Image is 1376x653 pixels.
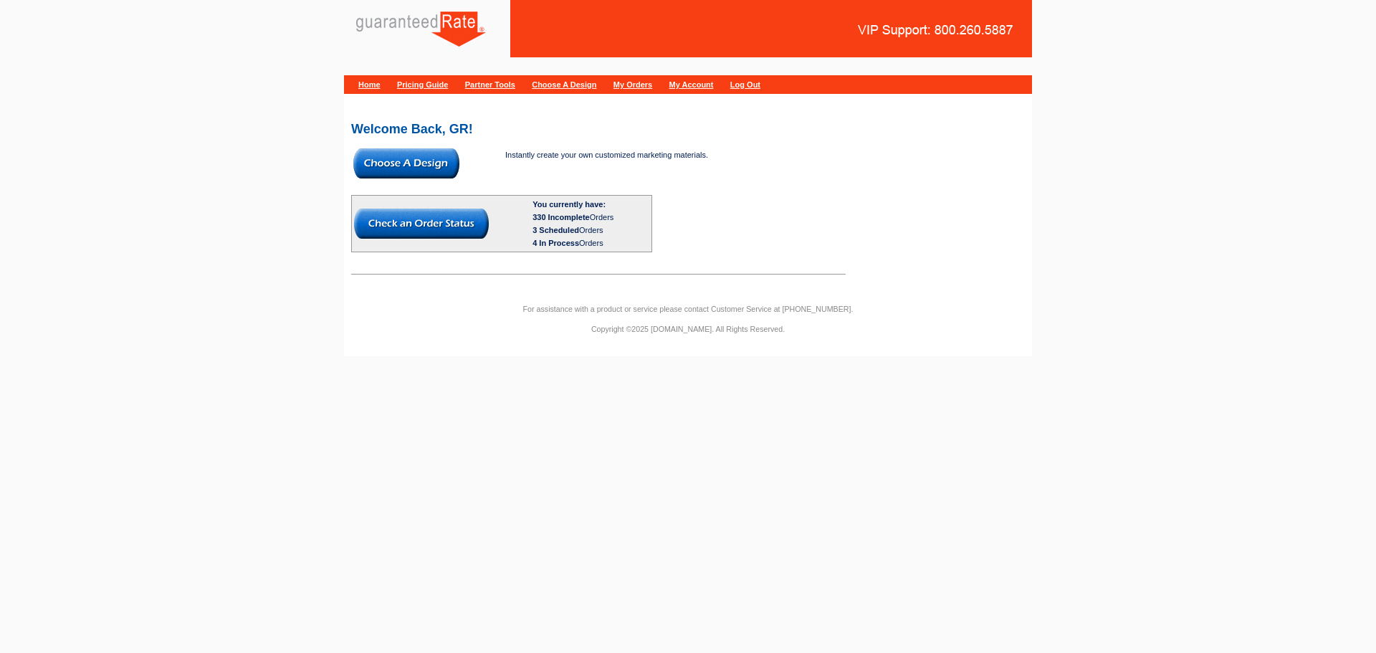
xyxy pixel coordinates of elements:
[344,302,1032,315] p: For assistance with a product or service please contact Customer Service at [PHONE_NUMBER].
[730,80,760,89] a: Log Out
[465,80,515,89] a: Partner Tools
[353,148,459,178] img: button-choose-design.gif
[613,80,652,89] a: My Orders
[669,80,714,89] a: My Account
[354,209,489,239] img: button-check-order-status.gif
[344,323,1032,335] p: Copyright ©2025 [DOMAIN_NAME]. All Rights Reserved.
[532,200,606,209] b: You currently have:
[358,80,381,89] a: Home
[351,123,1025,135] h2: Welcome Back, GR!
[532,80,596,89] a: Choose A Design
[532,226,579,234] span: 3 Scheduled
[505,151,708,159] span: Instantly create your own customized marketing materials.
[397,80,449,89] a: Pricing Guide
[532,213,589,221] span: 330 Incomplete
[532,211,649,249] div: Orders Orders Orders
[532,239,579,247] span: 4 In Process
